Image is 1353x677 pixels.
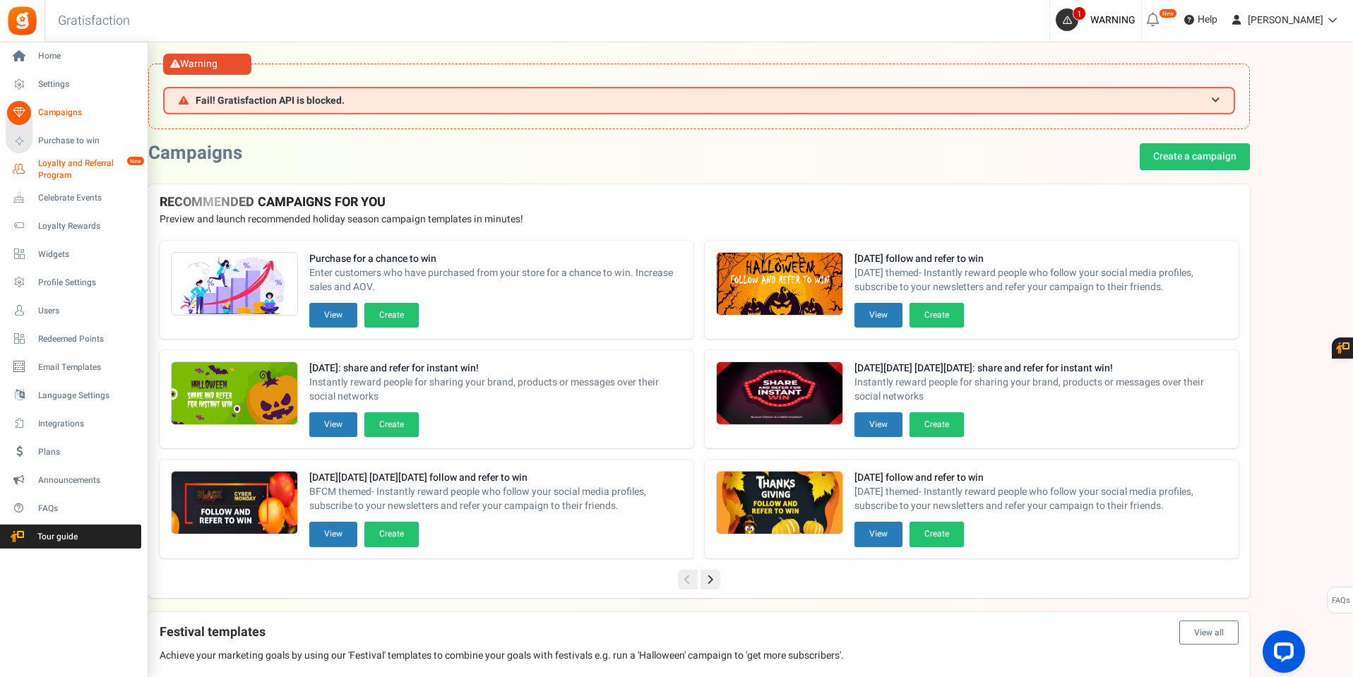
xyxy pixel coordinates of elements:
[160,649,1239,663] p: Achieve your marketing goals by using our 'Festival' templates to combine your goals with festiva...
[42,7,145,35] h3: Gratisfaction
[309,485,682,513] span: BFCM themed- Instantly reward people who follow your social media profiles, subscribe to your new...
[309,303,357,328] button: View
[6,327,141,351] a: Redeemed Points
[160,212,1239,227] p: Preview and launch recommended holiday season campaign templates in minutes!
[38,474,137,486] span: Announcements
[717,253,842,316] img: Recommended Campaigns
[38,192,137,204] span: Celebrate Events
[163,54,251,75] div: Warning
[38,361,137,373] span: Email Templates
[6,440,141,464] a: Plans
[854,471,1227,485] strong: [DATE] follow and refer to win
[38,135,137,147] span: Purchase to win
[1140,143,1250,170] a: Create a campaign
[910,522,964,546] button: Create
[38,107,137,119] span: Campaigns
[6,73,141,97] a: Settings
[38,503,137,515] span: FAQs
[6,355,141,379] a: Email Templates
[1248,13,1323,28] span: [PERSON_NAME]
[1194,13,1217,27] span: Help
[854,266,1227,294] span: [DATE] themed- Instantly reward people who follow your social media profiles, subscribe to your n...
[1179,8,1223,31] a: Help
[309,266,682,294] span: Enter customers who have purchased from your store for a chance to win. Increase sales and AOV.
[854,361,1227,376] strong: [DATE][DATE] [DATE][DATE]: share and refer for instant win!
[854,412,902,437] button: View
[854,252,1227,266] strong: [DATE] follow and refer to win
[38,220,137,232] span: Loyalty Rewards
[1090,13,1136,28] span: WARNING
[717,472,842,535] img: Recommended Campaigns
[309,412,357,437] button: View
[1159,8,1177,18] em: New
[196,95,345,106] span: Fail! Gratisfaction API is blocked.
[38,305,137,317] span: Users
[364,522,419,546] button: Create
[38,418,137,430] span: Integrations
[910,303,964,328] button: Create
[38,157,141,181] span: Loyalty and Referral Program
[38,50,137,62] span: Home
[126,156,145,166] em: New
[6,531,105,543] span: Tour guide
[854,376,1227,404] span: Instantly reward people for sharing your brand, products or messages over their social networks
[38,333,137,345] span: Redeemed Points
[38,446,137,458] span: Plans
[1073,6,1086,20] span: 1
[6,299,141,323] a: Users
[38,78,137,90] span: Settings
[6,101,141,125] a: Campaigns
[1179,621,1239,645] button: View all
[854,303,902,328] button: View
[6,129,141,153] a: Purchase to win
[172,472,297,535] img: Recommended Campaigns
[38,277,137,289] span: Profile Settings
[6,5,38,37] img: Gratisfaction
[309,471,682,485] strong: [DATE][DATE] [DATE][DATE] follow and refer to win
[6,412,141,436] a: Integrations
[160,621,1239,645] h4: Festival templates
[6,468,141,492] a: Announcements
[364,412,419,437] button: Create
[6,44,141,68] a: Home
[6,186,141,210] a: Celebrate Events
[172,362,297,426] img: Recommended Campaigns
[309,252,682,266] strong: Purchase for a chance to win
[6,242,141,266] a: Widgets
[1056,8,1141,31] a: 1 WARNING
[6,270,141,294] a: Profile Settings
[6,157,141,181] a: Loyalty and Referral Program New
[309,361,682,376] strong: [DATE]: share and refer for instant win!
[1331,587,1350,614] span: FAQs
[172,253,297,316] img: Recommended Campaigns
[854,485,1227,513] span: [DATE] themed- Instantly reward people who follow your social media profiles, subscribe to your n...
[38,248,137,260] span: Widgets
[6,214,141,238] a: Loyalty Rewards
[6,383,141,407] a: Language Settings
[148,143,242,164] h2: Campaigns
[6,496,141,520] a: FAQs
[854,522,902,546] button: View
[364,303,419,328] button: Create
[309,522,357,546] button: View
[910,412,964,437] button: Create
[309,376,682,404] span: Instantly reward people for sharing your brand, products or messages over their social networks
[717,362,842,426] img: Recommended Campaigns
[160,196,1239,210] h4: RECOMMENDED CAMPAIGNS FOR YOU
[38,390,137,402] span: Language Settings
